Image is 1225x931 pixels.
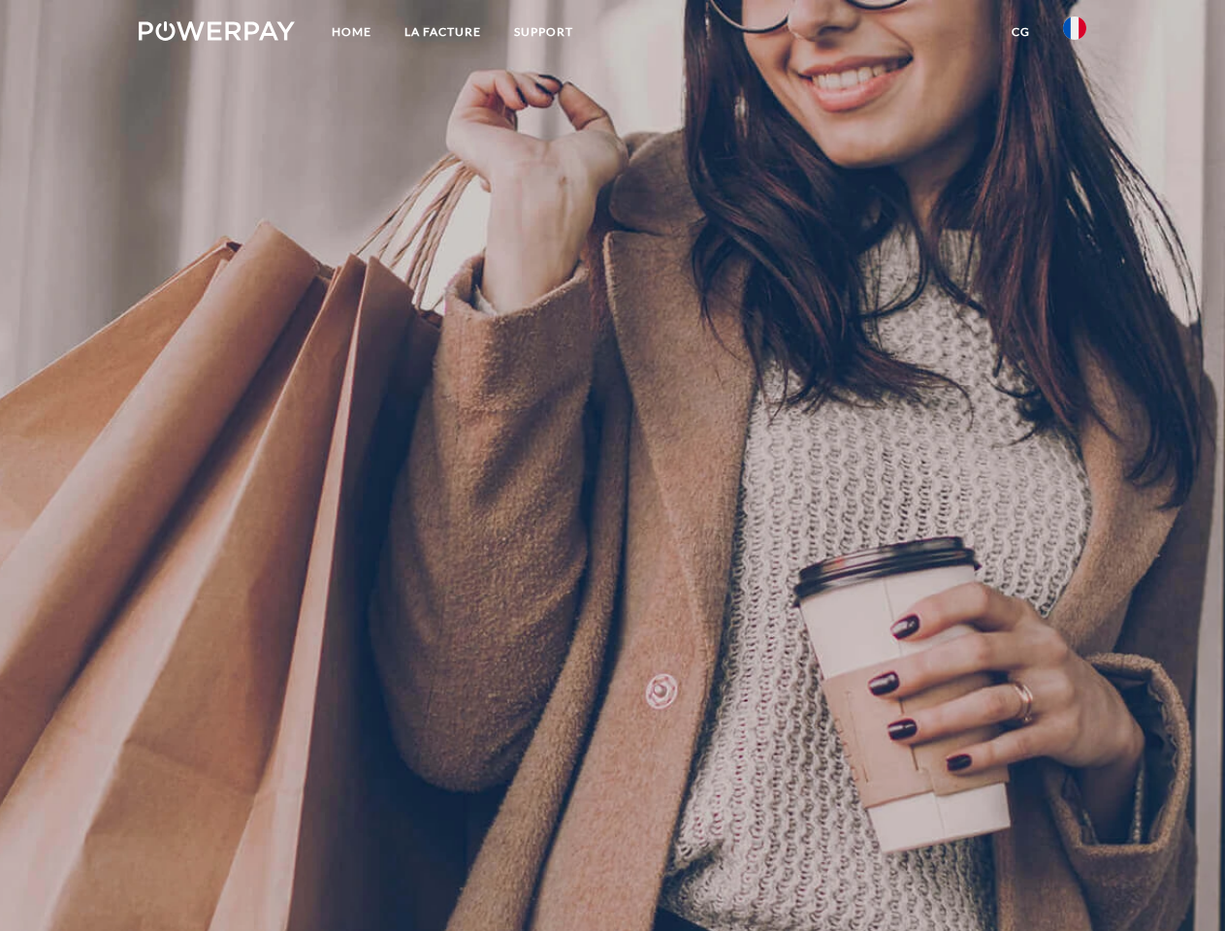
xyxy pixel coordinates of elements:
[139,21,295,41] img: logo-powerpay-white.svg
[995,15,1047,49] a: CG
[498,15,590,49] a: Support
[315,15,388,49] a: Home
[1063,16,1086,40] img: fr
[388,15,498,49] a: LA FACTURE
